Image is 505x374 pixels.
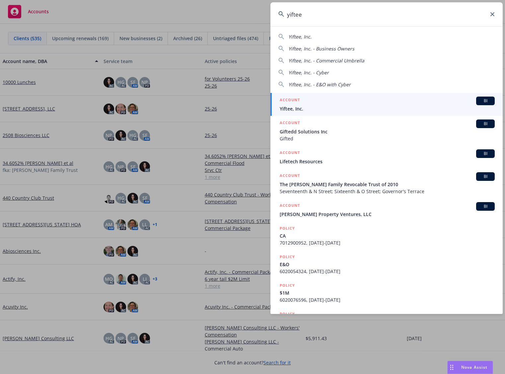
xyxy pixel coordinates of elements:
[280,119,300,127] h5: ACCOUNT
[288,69,329,76] span: Yiftee, Inc. - Cyber
[479,151,492,157] span: BI
[288,57,364,64] span: Yiftee, Inc. - Commercial Umbrella
[280,172,300,180] h5: ACCOUNT
[280,211,495,218] span: [PERSON_NAME] Property Ventures, LLC
[280,128,495,135] span: Giftedd Solutions Inc
[280,296,495,303] span: 6020076596, [DATE]-[DATE]
[270,278,503,307] a: POLICY$1M6020076596, [DATE]-[DATE]
[479,174,492,180] span: BI
[280,149,300,157] h5: ACCOUNT
[270,250,503,278] a: POLICYE&O6020054324, [DATE]-[DATE]
[270,169,503,198] a: ACCOUNTBIThe [PERSON_NAME] Family Revocable Trust of 2010Seventeenth & N Street; Sixteenth & O St...
[479,203,492,209] span: BI
[280,282,295,289] h5: POLICY
[280,261,495,268] span: E&O
[280,202,300,210] h5: ACCOUNT
[270,2,503,26] input: Search...
[280,181,495,188] span: The [PERSON_NAME] Family Revocable Trust of 2010
[288,34,312,40] span: Yiftee, Inc.
[288,81,351,88] span: Yiftee, Inc. - E&O with Cyber
[280,225,295,232] h5: POLICY
[280,268,495,275] span: 6020054324, [DATE]-[DATE]
[280,289,495,296] span: $1M
[479,98,492,104] span: BI
[280,239,495,246] span: 7012900952, [DATE]-[DATE]
[270,307,503,336] a: POLICY
[270,116,503,146] a: ACCOUNTBIGiftedd Solutions IncGifted
[280,105,495,112] span: Yiftee, Inc.
[280,232,495,239] span: CA
[270,146,503,169] a: ACCOUNTBILifetech Resources
[270,93,503,116] a: ACCOUNTBIYiftee, Inc.
[280,135,495,142] span: Gifted
[280,188,495,195] span: Seventeenth & N Street; Sixteenth & O Street; Governor's Terrace
[288,45,354,52] span: Yiftee, Inc. - Business Owners
[447,361,493,374] button: Nova Assist
[270,221,503,250] a: POLICYCA7012900952, [DATE]-[DATE]
[280,254,295,260] h5: POLICY
[448,361,456,374] div: Drag to move
[280,158,495,165] span: Lifetech Resources
[270,198,503,221] a: ACCOUNTBI[PERSON_NAME] Property Ventures, LLC
[280,311,295,317] h5: POLICY
[280,97,300,105] h5: ACCOUNT
[479,121,492,127] span: BI
[461,364,487,370] span: Nova Assist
